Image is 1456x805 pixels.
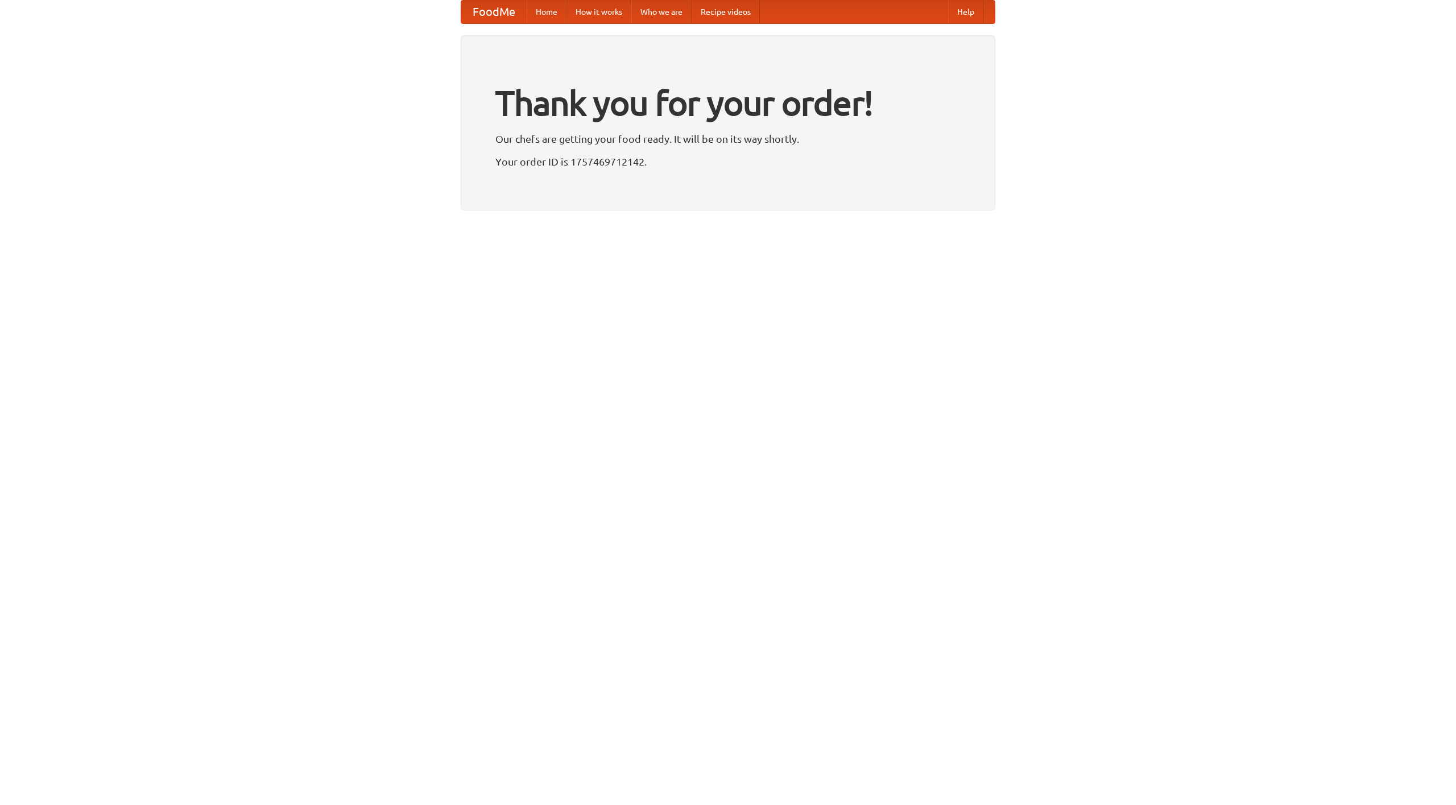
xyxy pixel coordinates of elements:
a: Recipe videos [692,1,760,23]
p: Our chefs are getting your food ready. It will be on its way shortly. [495,130,961,147]
p: Your order ID is 1757469712142. [495,153,961,170]
a: Help [948,1,983,23]
a: Home [527,1,566,23]
a: How it works [566,1,631,23]
h1: Thank you for your order! [495,76,961,130]
a: FoodMe [461,1,527,23]
a: Who we are [631,1,692,23]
